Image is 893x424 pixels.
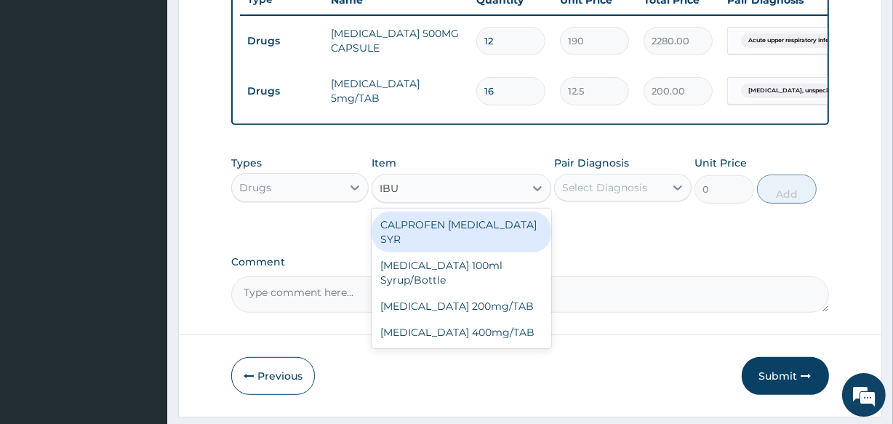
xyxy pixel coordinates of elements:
textarea: Type your message and hit 'Enter' [7,276,277,327]
td: [MEDICAL_DATA] 5mg/TAB [324,69,469,113]
td: Drugs [240,28,324,55]
img: d_794563401_company_1708531726252_794563401 [27,73,59,109]
button: Add [757,175,817,204]
td: Drugs [240,78,324,105]
div: [MEDICAL_DATA] 400mg/TAB [372,319,550,345]
label: Comment [231,256,828,268]
label: Types [231,157,262,169]
span: We're online! [84,122,201,269]
label: Unit Price [694,156,747,170]
label: Item [372,156,396,170]
span: Acute upper respiratory infect... [741,33,846,48]
div: CALPROFEN [MEDICAL_DATA] SYR [372,212,550,252]
button: Submit [742,357,829,395]
div: [MEDICAL_DATA] 200mg/TAB [372,293,550,319]
span: [MEDICAL_DATA], unspecified [741,84,846,98]
button: Previous [231,357,315,395]
div: [MEDICAL_DATA] 100ml Syrup/Bottle [372,252,550,293]
label: Pair Diagnosis [554,156,629,170]
div: Chat with us now [76,81,244,100]
div: Minimize live chat window [239,7,273,42]
td: [MEDICAL_DATA] 500MG CAPSULE [324,19,469,63]
div: Select Diagnosis [562,180,647,195]
div: Drugs [239,180,271,195]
